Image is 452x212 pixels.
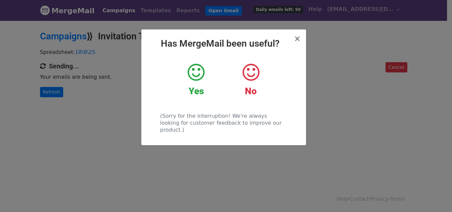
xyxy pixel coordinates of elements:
a: No [228,63,273,97]
h2: Has MergeMail been useful? [147,38,301,49]
p: (Sorry for the interruption! We're always looking for customer feedback to improve our product.) [160,112,287,133]
strong: No [245,86,257,97]
a: Yes [174,63,218,97]
button: Close [294,35,300,43]
span: × [294,34,300,43]
strong: Yes [189,86,204,97]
